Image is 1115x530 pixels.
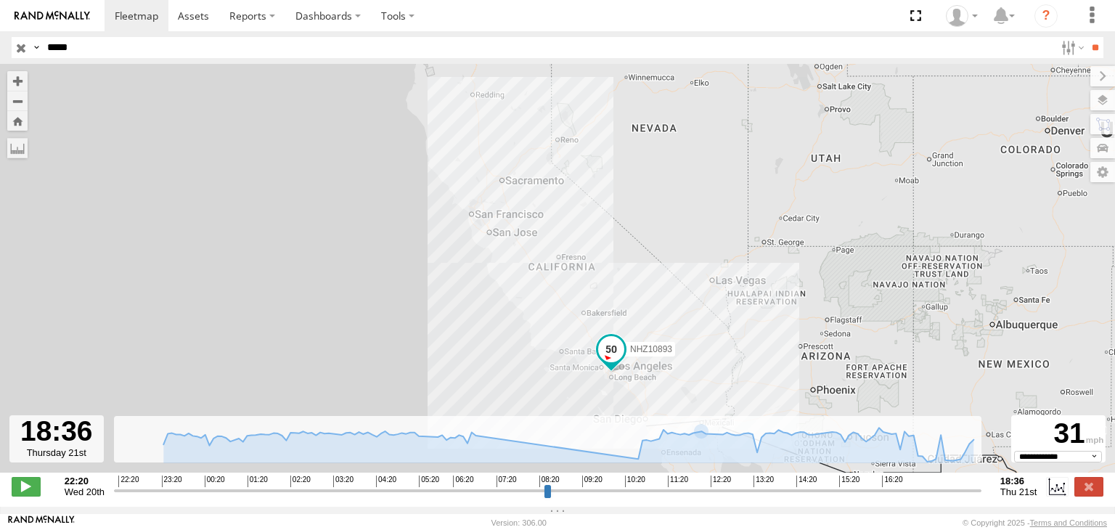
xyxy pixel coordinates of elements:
[753,476,774,487] span: 13:20
[248,476,268,487] span: 01:20
[1034,4,1058,28] i: ?
[205,476,225,487] span: 00:20
[1013,417,1103,451] div: 31
[668,476,688,487] span: 11:20
[8,515,75,530] a: Visit our Website
[30,37,42,58] label: Search Query
[12,477,41,496] label: Play/Stop
[711,476,731,487] span: 12:20
[7,71,28,91] button: Zoom in
[1055,37,1087,58] label: Search Filter Options
[630,344,672,354] span: NHZ10893
[963,518,1107,527] div: © Copyright 2025 -
[941,5,983,27] div: Zulema McIntosch
[1090,162,1115,182] label: Map Settings
[625,476,645,487] span: 10:20
[15,11,90,21] img: rand-logo.svg
[582,476,603,487] span: 09:20
[7,111,28,131] button: Zoom Home
[118,476,139,487] span: 22:20
[419,476,439,487] span: 05:20
[333,476,354,487] span: 03:20
[453,476,473,487] span: 06:20
[1000,486,1037,497] span: Thu 21st Aug 2025
[65,486,105,497] span: Wed 20th Aug 2025
[497,476,517,487] span: 07:20
[1074,477,1103,496] label: Close
[882,476,902,487] span: 16:20
[7,91,28,111] button: Zoom out
[7,138,28,158] label: Measure
[1000,476,1037,486] strong: 18:36
[376,476,396,487] span: 04:20
[539,476,560,487] span: 08:20
[796,476,817,487] span: 14:20
[162,476,182,487] span: 23:20
[290,476,311,487] span: 02:20
[65,476,105,486] strong: 22:20
[491,518,547,527] div: Version: 306.00
[1030,518,1107,527] a: Terms and Conditions
[839,476,859,487] span: 15:20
